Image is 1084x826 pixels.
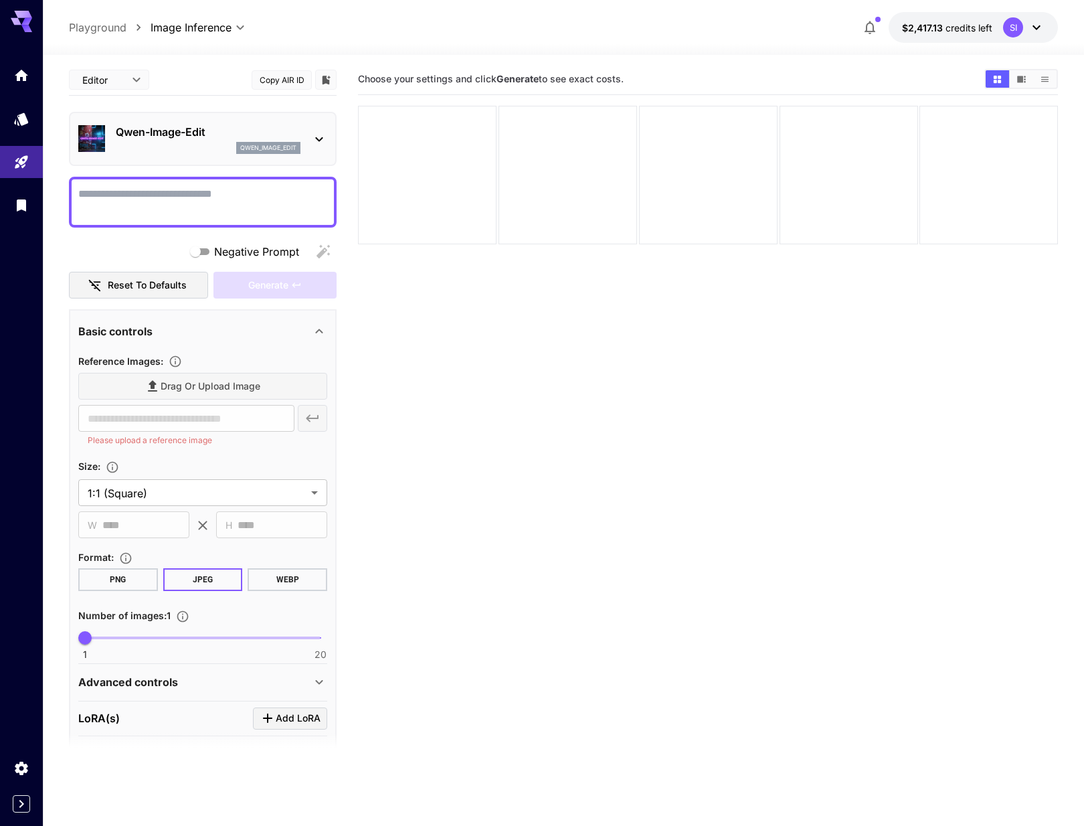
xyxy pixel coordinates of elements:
[13,795,30,813] button: Expand sidebar
[78,315,327,347] div: Basic controls
[945,22,992,33] span: credits left
[13,67,29,84] div: Home
[213,272,337,299] div: Please upload a reference image
[314,648,327,661] span: 20
[78,710,120,726] p: LoRA(s)
[116,124,300,140] p: Qwen-Image-Edit
[986,70,1009,88] button: Show media in grid view
[13,154,29,171] div: Playground
[69,19,151,35] nav: breadcrumb
[78,118,327,159] div: Qwen-Image-Editqwen_image_edit
[78,355,163,367] span: Reference Images :
[78,461,100,472] span: Size :
[1003,17,1023,37] div: SI
[358,73,624,84] span: Choose your settings and click to see exact costs.
[496,73,539,84] b: Generate
[252,70,312,90] button: Copy AIR ID
[78,568,158,591] button: PNG
[78,323,153,339] p: Basic controls
[320,72,332,88] button: Add to library
[114,552,138,565] button: Choose the file format for the output image.
[13,110,29,127] div: Models
[82,73,124,87] span: Editor
[171,610,195,623] button: Specify how many images to generate in a single request. Each image generation will be charged se...
[78,666,327,698] div: Advanced controls
[13,760,29,776] div: Settings
[214,244,299,260] span: Negative Prompt
[88,485,306,501] span: 1:1 (Square)
[78,610,171,621] span: Number of images : 1
[13,197,29,214] div: Library
[163,355,187,368] button: Upload a reference image to guide the result. This is needed for Image-to-Image or Inpainting. Su...
[889,12,1058,43] button: $2,417.13024SI
[88,517,97,533] span: W
[69,19,126,35] a: Playground
[151,19,232,35] span: Image Inference
[240,143,296,153] p: qwen_image_edit
[225,517,232,533] span: H
[1033,70,1057,88] button: Show media in list view
[69,272,208,299] button: Reset to defaults
[83,648,87,661] span: 1
[902,22,945,33] span: $2,417.13
[984,69,1058,89] div: Show media in grid viewShow media in video viewShow media in list view
[902,21,992,35] div: $2,417.13024
[276,710,321,727] span: Add LoRA
[163,568,243,591] button: JPEG
[248,568,327,591] button: WEBP
[253,708,327,730] button: Click to add LoRA
[100,461,124,474] button: Adjust the dimensions of the generated image by specifying its width and height in pixels, or sel...
[1010,70,1033,88] button: Show media in video view
[78,552,114,563] span: Format :
[78,674,178,690] p: Advanced controls
[88,434,285,447] p: Please upload a reference image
